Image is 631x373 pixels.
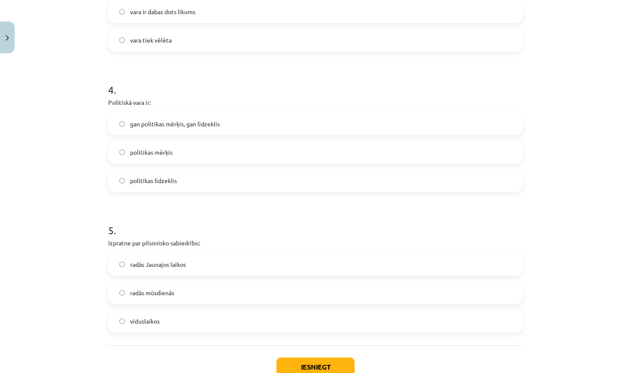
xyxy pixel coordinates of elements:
[108,69,523,95] h1: 4 .
[6,35,9,41] img: icon-close-lesson-0947bae3869378f0d4975bcd49f059093ad1ed9edebbc8119c70593378902aed.svg
[130,7,195,16] span: vara ir dabas dots likums
[119,262,125,267] input: radās Jaunajos laikos
[119,9,125,15] input: vara ir dabas dots likums
[130,288,174,297] span: radās mūsdienās
[119,290,125,296] input: radās mūsdienās
[130,176,177,185] span: politikas līdzeklis
[119,121,125,127] input: gan politikas mērķis, gan līdzeklis
[130,119,220,128] span: gan politikas mērķis, gan līdzeklis
[119,318,125,324] input: viduslaikos
[130,317,160,326] span: viduslaikos
[119,37,125,43] input: vara tiek vēlēta
[130,36,172,45] span: vara tiek vēlēta
[119,150,125,155] input: politikas mērķis
[130,260,186,269] span: radās Jaunajos laikos
[108,209,523,236] h1: 5 .
[108,238,523,248] p: Izpratne par pilsonisko sabiedrību:
[130,148,173,157] span: politikas mērķis
[108,98,523,107] p: Politiskā vara ir:
[119,178,125,183] input: politikas līdzeklis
